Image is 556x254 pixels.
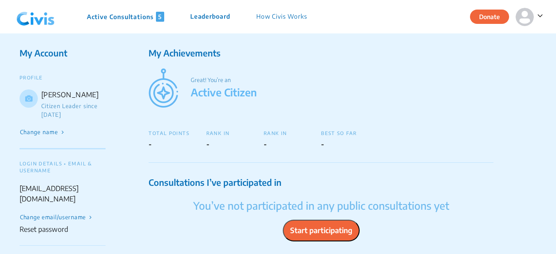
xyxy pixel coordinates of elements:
[191,76,493,85] p: Great! You’re an
[470,10,509,24] button: Donate
[283,220,360,241] button: Start participating
[321,129,378,137] div: BEST SO FAR
[149,68,178,108] img: citizen image
[20,75,106,81] div: PROFILE
[20,224,68,234] div: Reset password
[41,102,106,119] p: Citizen Leader since [DATE]
[41,89,106,100] p: [PERSON_NAME]
[206,129,264,137] div: RANK IN
[206,139,264,149] div: -
[264,139,321,149] div: -
[264,129,321,137] div: RANK IN
[149,129,206,137] div: TOTAL POINTS
[191,84,493,100] p: Active Citizen
[321,139,378,149] div: -
[20,213,93,222] button: Change email/username
[87,12,164,22] p: Active Consultations
[20,46,106,59] div: My Account
[20,160,106,175] div: LOGIN DETAILS • EMAIL & USERNAME
[149,139,206,149] div: -
[156,12,164,22] span: 5
[20,183,106,204] div: [EMAIL_ADDRESS][DOMAIN_NAME]
[470,12,516,20] a: Donate
[20,128,65,137] button: Change name
[13,4,58,30] img: navlogo.png
[149,46,493,59] div: My Achievements
[516,8,534,26] img: person-default.svg
[149,198,493,213] div: You’ve not participated in any public consultations yet
[256,12,307,22] p: How Civis Works
[149,176,493,189] div: Consultations I’ve participated in
[190,12,230,22] p: Leaderboard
